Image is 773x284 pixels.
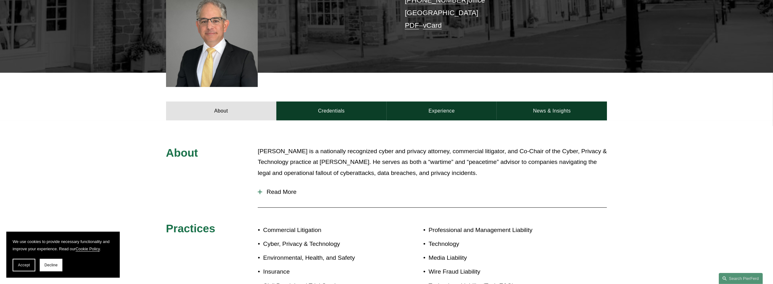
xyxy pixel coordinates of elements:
p: Commercial Litigation [263,225,386,236]
p: Professional and Management Liability [429,225,570,236]
span: Accept [18,263,30,267]
p: Media Liability [429,252,570,264]
span: Read More [262,188,607,195]
a: PDF [405,21,419,29]
a: About [166,101,276,120]
button: Decline [40,259,62,271]
span: Practices [166,222,216,235]
span: About [166,147,198,159]
a: Search this site [719,273,763,284]
button: Read More [258,184,607,200]
p: Cyber, Privacy & Technology [263,239,386,250]
a: vCard [423,21,442,29]
a: Credentials [276,101,387,120]
p: Technology [429,239,570,250]
span: Decline [44,263,58,267]
a: Experience [387,101,497,120]
button: Accept [13,259,35,271]
p: [PERSON_NAME] is a nationally recognized cyber and privacy attorney, commercial litigator, and Co... [258,146,607,179]
section: Cookie banner [6,232,120,278]
a: Cookie Policy [76,246,100,251]
a: News & Insights [497,101,607,120]
p: We use cookies to provide necessary functionality and improve your experience. Read our . [13,238,113,252]
p: Environmental, Health, and Safety [263,252,386,264]
p: Wire Fraud Liability [429,266,570,277]
p: Insurance [263,266,386,277]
